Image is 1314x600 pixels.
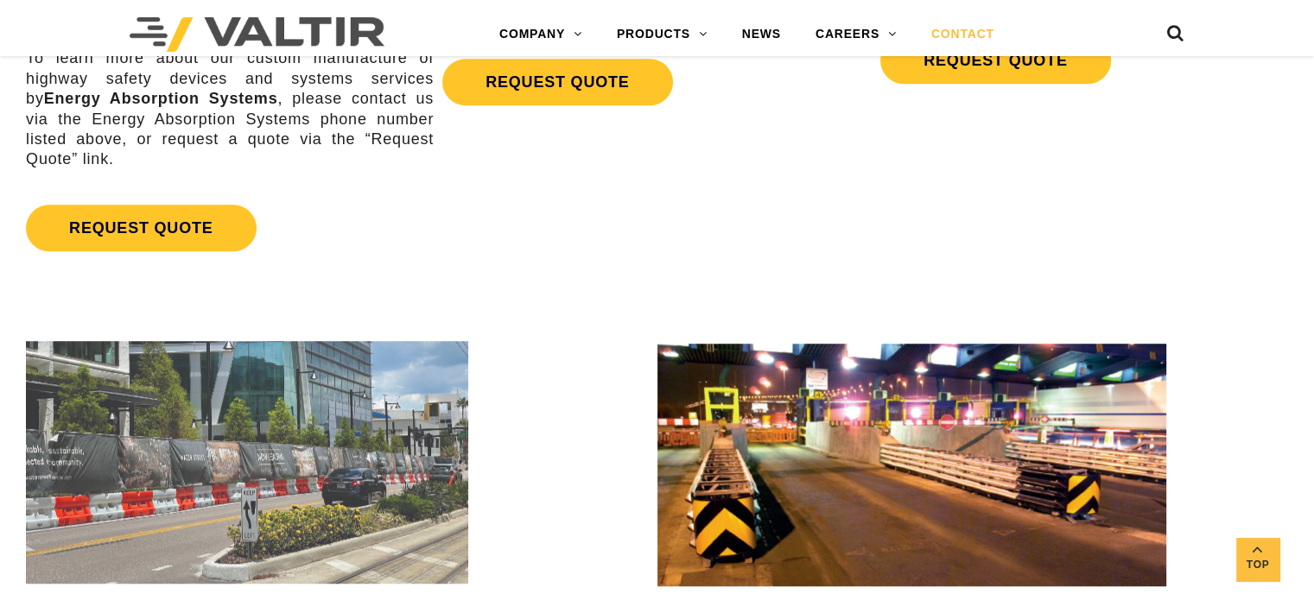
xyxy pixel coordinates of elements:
a: Top [1236,538,1279,581]
p: To learn more about our custom manufacture of highway safety devices and systems services by , pl... [26,48,434,169]
a: REQUEST QUOTE [26,205,256,251]
img: contact us valtir international [657,343,1166,586]
img: Rentals contact us image [26,341,468,584]
a: REQUEST QUOTE [880,37,1110,84]
img: Valtir [130,17,384,52]
strong: Energy Absorption Systems [44,90,278,107]
a: CONTACT [914,17,1012,52]
span: Top [1236,555,1279,575]
a: PRODUCTS [600,17,725,52]
a: COMPANY [482,17,600,52]
a: CAREERS [798,17,914,52]
a: NEWS [725,17,798,52]
a: REQUEST QUOTE [442,59,672,105]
